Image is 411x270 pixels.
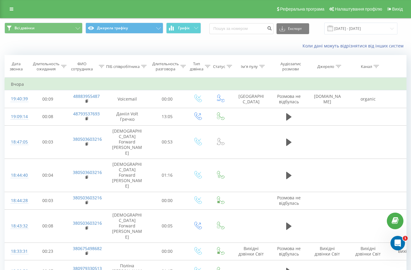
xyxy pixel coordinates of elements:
[5,61,27,72] div: Дата звонка
[303,43,406,49] a: Коли дані можуть відрізнятися вiд інших систем
[148,243,186,260] td: 00:00
[277,195,301,206] span: Розмова не відбулась
[307,243,348,260] td: Вихідні дзвінки Світ
[106,90,148,108] td: Voicemail
[148,159,186,192] td: 01:16
[392,7,403,11] span: Вихід
[106,125,148,159] td: [DEMOGRAPHIC_DATA] Forward [PERSON_NAME]
[317,64,334,69] div: Джерело
[29,108,67,125] td: 00:08
[106,64,140,69] div: ПІБ співробітника
[33,61,60,72] div: Длительность ожидания
[231,90,271,108] td: [GEOGRAPHIC_DATA]
[348,243,389,260] td: Вихідні дзвінки Світ
[11,220,23,232] div: 18:43:32
[73,136,102,142] a: 380503603216
[15,26,34,31] span: Всі дзвінки
[73,93,100,99] a: 48883955487
[276,61,305,72] div: Аудіозапис розмови
[361,64,372,69] div: Канал
[29,90,67,108] td: 00:09
[280,7,325,11] span: Реферальна програма
[277,246,301,257] span: Розмова не відбулась
[148,192,186,209] td: 00:00
[148,108,186,125] td: 13:05
[231,243,271,260] td: Вихідні дзвінки Світ
[166,23,201,34] button: Графік
[148,209,186,243] td: 00:05
[152,61,179,72] div: Длительность разговора
[106,108,148,125] td: Данііл Volt Гречко
[29,192,67,209] td: 00:03
[29,243,67,260] td: 00:23
[190,61,203,72] div: Тип дзвінка
[335,7,382,11] span: Налаштування профілю
[29,159,67,192] td: 00:04
[277,23,309,34] button: Експорт
[390,236,405,250] iframe: Intercom live chat
[11,93,23,105] div: 19:40:39
[11,111,23,123] div: 19:09:14
[307,90,348,108] td: [DOMAIN_NAME]
[11,169,23,181] div: 18:44:40
[73,220,102,226] a: 380503603216
[213,64,225,69] div: Статус
[73,169,102,175] a: 380503603216
[5,23,83,34] button: Всі дзвінки
[73,246,102,251] a: 380675498682
[86,23,163,34] button: Джерела трафіку
[29,125,67,159] td: 00:03
[73,195,102,201] a: 380503603216
[209,23,273,34] input: Пошук за номером
[106,209,148,243] td: [DEMOGRAPHIC_DATA] Forward [PERSON_NAME]
[348,90,389,108] td: organic
[29,209,67,243] td: 00:08
[106,159,148,192] td: [DEMOGRAPHIC_DATA] Forward [PERSON_NAME]
[73,111,100,117] a: 48793537693
[11,246,23,257] div: 18:33:31
[11,195,23,207] div: 18:44:28
[277,93,301,104] span: Розмова не відбулась
[148,90,186,108] td: 00:00
[241,64,258,69] div: Ім'я пулу
[11,136,23,148] div: 18:47:05
[67,61,98,72] div: ФИО сотрудника
[403,236,408,241] span: 1
[148,125,186,159] td: 00:53
[178,26,190,30] span: Графік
